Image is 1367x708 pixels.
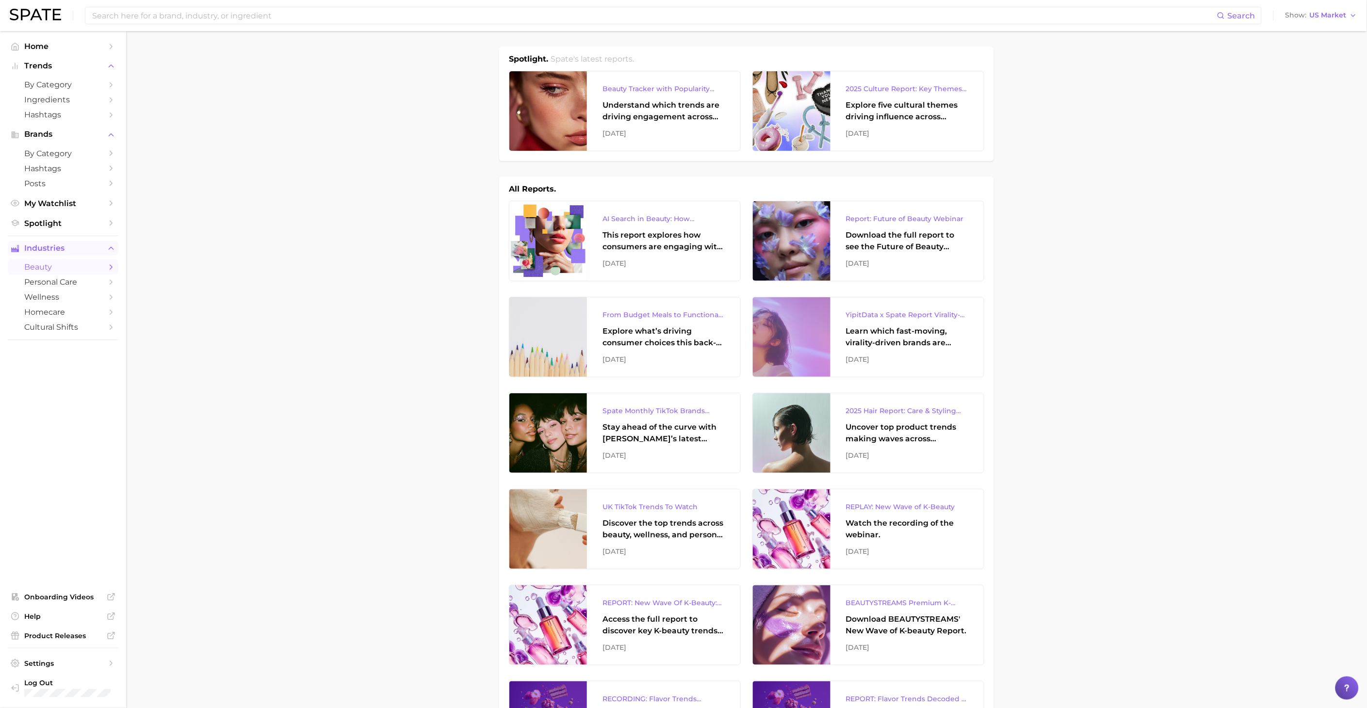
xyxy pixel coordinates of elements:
[10,9,61,20] img: SPATE
[602,99,725,123] div: Understand which trends are driving engagement across platforms in the skin, hair, makeup, and fr...
[24,262,102,272] span: beauty
[602,83,725,95] div: Beauty Tracker with Popularity Index
[602,405,725,417] div: Spate Monthly TikTok Brands Tracker
[846,421,968,445] div: Uncover top product trends making waves across platforms — along with key insights into benefits,...
[24,292,102,302] span: wellness
[1310,13,1347,18] span: US Market
[8,305,118,320] a: homecare
[509,201,741,281] a: AI Search in Beauty: How Consumers Are Using ChatGPT vs. Google SearchThis report explores how co...
[8,107,118,122] a: Hashtags
[24,631,102,640] span: Product Releases
[509,297,741,377] a: From Budget Meals to Functional Snacks: Food & Beverage Trends Shaping Consumer Behavior This Sch...
[602,501,725,513] div: UK TikTok Trends To Watch
[602,450,725,461] div: [DATE]
[846,354,968,365] div: [DATE]
[752,393,984,473] a: 2025 Hair Report: Care & Styling ProductsUncover top product trends making waves across platforms...
[24,149,102,158] span: by Category
[1228,11,1255,20] span: Search
[846,309,968,321] div: YipitData x Spate Report Virality-Driven Brands Are Taking a Slice of the Beauty Pie
[846,99,968,123] div: Explore five cultural themes driving influence across beauty, food, and pop culture.
[1283,9,1360,22] button: ShowUS Market
[509,393,741,473] a: Spate Monthly TikTok Brands TrackerStay ahead of the curve with [PERSON_NAME]’s latest monthly tr...
[602,354,725,365] div: [DATE]
[752,71,984,151] a: 2025 Culture Report: Key Themes That Are Shaping Consumer DemandExplore five cultural themes driv...
[846,257,968,269] div: [DATE]
[8,127,118,142] button: Brands
[8,216,118,231] a: Spotlight
[24,219,102,228] span: Spotlight
[8,146,118,161] a: by Category
[846,405,968,417] div: 2025 Hair Report: Care & Styling Products
[602,325,725,349] div: Explore what’s driving consumer choices this back-to-school season From budget-friendly meals to ...
[846,83,968,95] div: 2025 Culture Report: Key Themes That Are Shaping Consumer Demand
[8,77,118,92] a: by Category
[846,517,968,541] div: Watch the recording of the webinar.
[24,612,102,621] span: Help
[24,593,102,601] span: Onboarding Videos
[509,489,741,569] a: UK TikTok Trends To WatchDiscover the top trends across beauty, wellness, and personal care on Ti...
[8,259,118,274] a: beauty
[752,201,984,281] a: Report: Future of Beauty WebinarDownload the full report to see the Future of Beauty trends we un...
[846,597,968,609] div: BEAUTYSTREAMS Premium K-beauty Trends Report
[602,642,725,653] div: [DATE]
[8,176,118,191] a: Posts
[8,676,118,700] a: Log out. Currently logged in with e-mail samantha.calcagni@loreal.com.
[551,53,635,65] h2: Spate's latest reports.
[24,42,102,51] span: Home
[24,322,102,332] span: cultural shifts
[602,613,725,637] div: Access the full report to discover key K-beauty trends influencing [DATE] beauty market
[752,489,984,569] a: REPLAY: New Wave of K-BeautyWatch the recording of the webinar.[DATE]
[602,229,725,253] div: This report explores how consumers are engaging with AI-powered search tools — and what it means ...
[846,325,968,349] div: Learn which fast-moving, virality-driven brands are leading the pack, the risks of viral growth, ...
[8,92,118,107] a: Ingredients
[846,128,968,139] div: [DATE]
[91,7,1217,24] input: Search here for a brand, industry, or ingredient
[24,678,131,687] span: Log Out
[752,585,984,665] a: BEAUTYSTREAMS Premium K-beauty Trends ReportDownload BEAUTYSTREAMS' New Wave of K-beauty Report.[...
[1286,13,1307,18] span: Show
[602,546,725,557] div: [DATE]
[24,80,102,89] span: by Category
[8,590,118,604] a: Onboarding Videos
[24,130,102,139] span: Brands
[24,95,102,104] span: Ingredients
[24,179,102,188] span: Posts
[846,693,968,705] div: REPORT: Flavor Trends Decoded - What's New & What's Next According to TikTok & Google
[602,128,725,139] div: [DATE]
[846,546,968,557] div: [DATE]
[24,244,102,253] span: Industries
[8,320,118,335] a: cultural shifts
[24,307,102,317] span: homecare
[509,585,741,665] a: REPORT: New Wave Of K-Beauty: [GEOGRAPHIC_DATA]’s Trending Innovations In Skincare & Color Cosmet...
[846,613,968,637] div: Download BEAUTYSTREAMS' New Wave of K-beauty Report.
[509,53,548,65] h1: Spotlight.
[752,297,984,377] a: YipitData x Spate Report Virality-Driven Brands Are Taking a Slice of the Beauty PieLearn which f...
[602,517,725,541] div: Discover the top trends across beauty, wellness, and personal care on TikTok [GEOGRAPHIC_DATA].
[602,597,725,609] div: REPORT: New Wave Of K-Beauty: [GEOGRAPHIC_DATA]’s Trending Innovations In Skincare & Color Cosmetics
[602,309,725,321] div: From Budget Meals to Functional Snacks: Food & Beverage Trends Shaping Consumer Behavior This Sch...
[602,693,725,705] div: RECORDING: Flavor Trends Decoded - What's New & What's Next According to TikTok & Google
[8,274,118,290] a: personal care
[8,241,118,256] button: Industries
[846,642,968,653] div: [DATE]
[602,257,725,269] div: [DATE]
[24,659,102,668] span: Settings
[8,196,118,211] a: My Watchlist
[8,59,118,73] button: Trends
[24,277,102,287] span: personal care
[602,213,725,225] div: AI Search in Beauty: How Consumers Are Using ChatGPT vs. Google Search
[24,199,102,208] span: My Watchlist
[8,290,118,305] a: wellness
[846,450,968,461] div: [DATE]
[8,609,118,624] a: Help
[509,183,556,195] h1: All Reports.
[8,161,118,176] a: Hashtags
[24,62,102,70] span: Trends
[8,39,118,54] a: Home
[24,110,102,119] span: Hashtags
[8,628,118,643] a: Product Releases
[602,421,725,445] div: Stay ahead of the curve with [PERSON_NAME]’s latest monthly tracker, spotlighting the fastest-gro...
[846,229,968,253] div: Download the full report to see the Future of Beauty trends we unpacked during the webinar.
[846,213,968,225] div: Report: Future of Beauty Webinar
[846,501,968,513] div: REPLAY: New Wave of K-Beauty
